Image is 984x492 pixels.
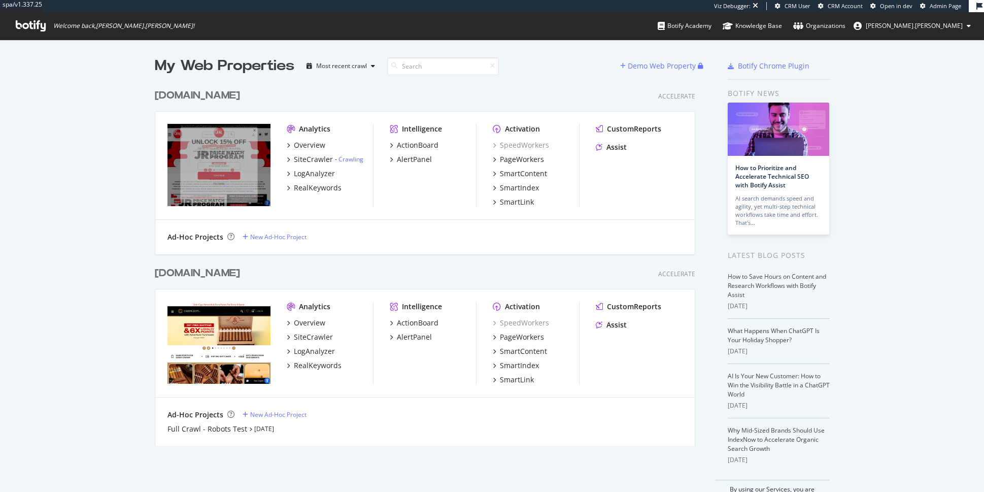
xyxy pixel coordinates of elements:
a: Why Mid-Sized Brands Should Use IndexNow to Accelerate Organic Search Growth [728,426,825,453]
div: AlertPanel [397,332,432,342]
div: PageWorkers [500,332,544,342]
a: What Happens When ChatGPT Is Your Holiday Shopper? [728,326,820,344]
div: RealKeywords [294,183,342,193]
div: ActionBoard [397,318,438,328]
a: Full Crawl - Robots Test [167,424,247,434]
span: ryan.flanagan [866,21,963,30]
div: [DATE] [728,401,830,410]
a: [DOMAIN_NAME] [155,88,244,103]
div: Assist [606,320,627,330]
div: Intelligence [402,302,442,312]
a: SpeedWorkers [493,140,549,150]
div: SmartLink [500,197,534,207]
button: Demo Web Property [620,58,698,74]
a: SmartLink [493,375,534,385]
span: CRM Account [828,2,863,10]
a: Overview [287,318,325,328]
div: ActionBoard [397,140,438,150]
div: Ad-Hoc Projects [167,410,223,420]
span: Open in dev [880,2,912,10]
div: [DATE] [728,302,830,311]
a: Organizations [793,12,845,40]
a: LogAnalyzer [287,346,335,356]
a: PageWorkers [493,154,544,165]
div: grid [155,76,703,446]
a: SmartLink [493,197,534,207]
div: SmartContent [500,169,547,179]
img: https://www.cigars.com/ [167,124,270,206]
a: Overview [287,140,325,150]
a: Admin Page [920,2,961,10]
a: Botify Academy [658,12,711,40]
span: Welcome back, [PERSON_NAME].[PERSON_NAME] ! [53,22,194,30]
div: SmartContent [500,346,547,356]
a: AlertPanel [390,332,432,342]
div: Analytics [299,124,330,134]
a: SmartIndex [493,183,539,193]
a: CRM User [775,2,810,10]
div: Intelligence [402,124,442,134]
div: SmartLink [500,375,534,385]
div: Organizations [793,21,845,31]
div: SmartIndex [500,360,539,371]
div: AlertPanel [397,154,432,165]
a: AlertPanel [390,154,432,165]
div: [DATE] [728,347,830,356]
a: [DATE] [254,424,274,433]
div: LogAnalyzer [294,346,335,356]
a: Crawling [338,155,363,163]
a: Knowledge Base [723,12,782,40]
div: Latest Blog Posts [728,250,830,261]
div: SiteCrawler [294,154,333,165]
a: Botify Chrome Plugin [728,61,809,71]
div: [DATE] [728,455,830,465]
a: LogAnalyzer [287,169,335,179]
div: LogAnalyzer [294,169,335,179]
button: Most recent crawl [302,58,379,74]
a: CustomReports [596,124,661,134]
div: Activation [505,302,540,312]
a: RealKeywords [287,183,342,193]
div: Overview [294,140,325,150]
div: [DOMAIN_NAME] [155,88,240,103]
a: CRM Account [818,2,863,10]
a: Demo Web Property [620,61,698,70]
a: SmartContent [493,169,547,179]
div: Demo Web Property [628,61,696,71]
div: Botify Chrome Plugin [738,61,809,71]
div: AI search demands speed and agility, yet multi-step technical workflows take time and effort. Tha... [735,194,822,227]
a: New Ad-Hoc Project [243,410,307,419]
span: Admin Page [930,2,961,10]
div: SmartIndex [500,183,539,193]
img: How to Prioritize and Accelerate Technical SEO with Botify Assist [728,103,829,156]
a: SiteCrawler [287,332,333,342]
a: ActionBoard [390,318,438,328]
a: How to Save Hours on Content and Research Workflows with Botify Assist [728,272,826,299]
div: Activation [505,124,540,134]
a: PageWorkers [493,332,544,342]
a: SpeedWorkers [493,318,549,328]
a: SmartIndex [493,360,539,371]
div: CustomReports [607,302,661,312]
div: Viz Debugger: [714,2,751,10]
div: SiteCrawler [294,332,333,342]
div: Botify news [728,88,830,99]
a: CustomReports [596,302,661,312]
a: Open in dev [870,2,912,10]
a: [DOMAIN_NAME] [155,266,244,281]
div: Analytics [299,302,330,312]
div: Overview [294,318,325,328]
div: [DOMAIN_NAME] [155,266,240,281]
div: - [335,155,363,163]
div: PageWorkers [500,154,544,165]
div: New Ad-Hoc Project [250,233,307,241]
div: Botify Academy [658,21,711,31]
div: Most recent crawl [316,63,367,69]
div: Knowledge Base [723,21,782,31]
button: [PERSON_NAME].[PERSON_NAME] [845,18,979,34]
div: Ad-Hoc Projects [167,232,223,242]
span: CRM User [785,2,810,10]
div: CustomReports [607,124,661,134]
